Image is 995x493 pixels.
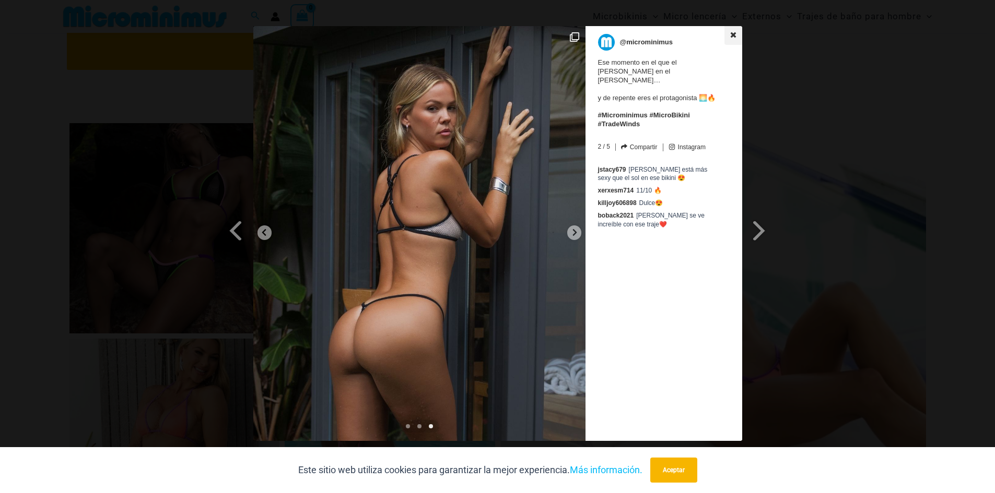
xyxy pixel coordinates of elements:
a: boback2021 [598,212,634,219]
img: microminimus.jpg [598,34,615,51]
font: [PERSON_NAME] está más sexy que el sol en ese bikini 😍 [598,166,708,182]
font: Este sitio web utiliza cookies para garantizar la mejor experiencia. [298,464,570,475]
a: jstacy679 [598,166,626,173]
font: @microminimus [620,38,673,46]
font: Dulce😍 [639,199,663,207]
a: #TradeWinds [598,120,640,128]
a: Más información. [570,464,642,475]
a: killjoy606898 [598,199,637,207]
a: Instagram [669,143,706,151]
font: Compartir [630,143,658,151]
a: xerxesm714 [598,187,634,194]
font: Ese momento en el que el [PERSON_NAME] en el [PERSON_NAME]… [598,58,677,84]
a: Compartir [621,143,658,151]
button: Aceptar [650,458,697,483]
font: Instagram [678,144,706,151]
font: Aceptar [663,466,685,474]
a: #Microminimus [598,111,648,119]
a: #MicroBikini [649,111,689,119]
font: 11/10 🔥 [636,187,661,194]
img: Ese momento en el que el sol da justo en el blanco…<br><br>y de repente eres el protagonista 🌅🔥 <... [253,26,586,441]
font: [PERSON_NAME] se ve increíble con ese traje❤️ [598,212,705,228]
a: @microminimus [598,34,723,51]
font: y de repente eres el protagonista 🌅🔥 [598,94,716,102]
font: 2 / 5 [598,143,610,150]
